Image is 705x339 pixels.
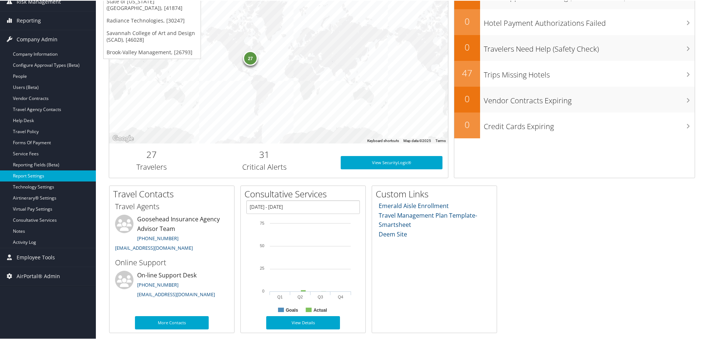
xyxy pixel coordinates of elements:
[115,201,229,211] h3: Travel Agents
[379,201,449,209] a: Emerald Aisle Enrollment
[379,211,477,228] a: Travel Management Plan Template- Smartsheet
[137,281,178,287] a: [PHONE_NUMBER]
[137,290,215,297] a: [EMAIL_ADDRESS][DOMAIN_NAME]
[111,270,232,300] li: On-line Support Desk
[17,11,41,29] span: Reporting
[111,133,135,143] img: Google
[115,148,188,160] h2: 27
[367,138,399,143] button: Keyboard shortcuts
[435,138,446,142] a: Terms (opens in new tab)
[115,244,193,250] a: [EMAIL_ADDRESS][DOMAIN_NAME]
[260,243,264,247] tspan: 50
[104,26,201,45] a: Savannah College of Art and Design (SCAD), [46028]
[484,14,695,28] h3: Hotel Payment Authorizations Failed
[199,161,330,172] h3: Critical Alerts
[341,155,442,169] a: View SecurityLogic®
[17,266,60,285] span: AirPortal® Admin
[243,50,258,65] div: 27
[454,34,695,60] a: 0Travelers Need Help (Safety Check)
[260,220,264,225] tspan: 75
[286,307,298,312] text: Goals
[113,187,234,200] h2: Travel Contacts
[260,265,264,270] tspan: 25
[454,66,480,79] h2: 47
[266,315,340,329] a: View Details
[17,30,58,48] span: Company Admin
[137,234,178,241] a: [PHONE_NUMBER]
[454,92,480,104] h2: 0
[484,117,695,131] h3: Credit Cards Expiring
[115,257,229,267] h3: Online Support
[262,288,264,293] tspan: 0
[104,45,201,58] a: Brook-Valley Management, [26793]
[115,161,188,172] h3: Travelers
[111,214,232,253] li: Goosehead Insurance Agency Advisor Team
[379,229,407,238] a: Deem Site
[454,40,480,53] h2: 0
[111,133,135,143] a: Open this area in Google Maps (opens a new window)
[376,187,497,200] h2: Custom Links
[318,294,323,298] text: Q3
[17,248,55,266] span: Employee Tools
[135,315,209,329] a: More Contacts
[104,14,201,26] a: Radiance Technologies, [30247]
[454,60,695,86] a: 47Trips Missing Hotels
[338,294,343,298] text: Q4
[313,307,327,312] text: Actual
[454,118,480,130] h2: 0
[277,294,283,298] text: Q1
[454,14,480,27] h2: 0
[298,294,303,298] text: Q2
[454,8,695,34] a: 0Hotel Payment Authorizations Failed
[484,65,695,79] h3: Trips Missing Hotels
[403,138,431,142] span: Map data ©2025
[244,187,365,200] h2: Consultative Services
[454,86,695,112] a: 0Vendor Contracts Expiring
[199,148,330,160] h2: 31
[484,91,695,105] h3: Vendor Contracts Expiring
[484,39,695,53] h3: Travelers Need Help (Safety Check)
[454,112,695,138] a: 0Credit Cards Expiring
